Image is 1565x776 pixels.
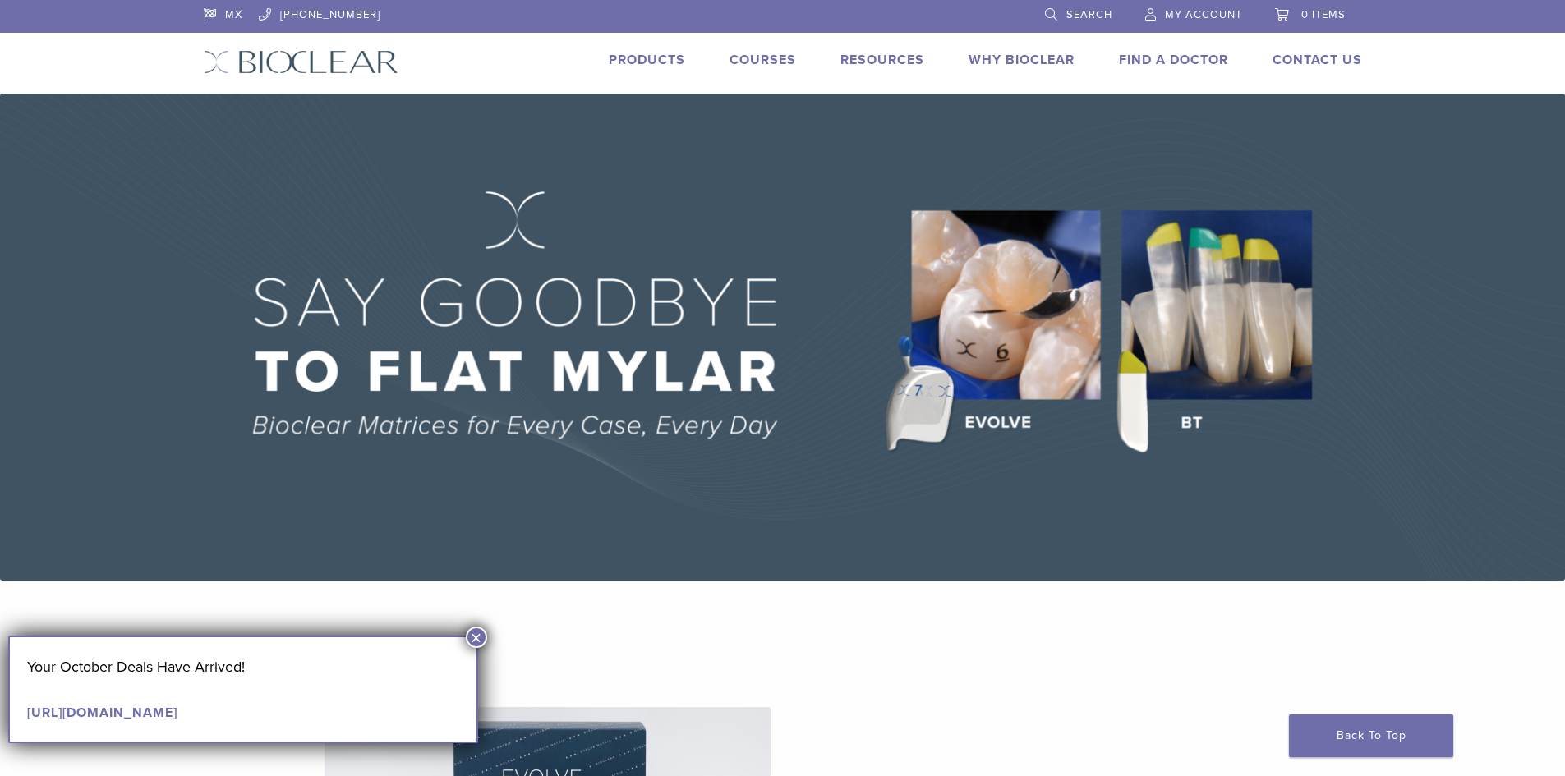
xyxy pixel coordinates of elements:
span: Search [1066,8,1112,21]
p: Your October Deals Have Arrived! [27,654,459,679]
a: Courses [730,52,796,68]
span: 0 items [1301,8,1346,21]
a: Products [609,52,685,68]
a: Back To Top [1289,714,1453,757]
a: Why Bioclear [969,52,1075,68]
button: Close [466,627,487,648]
img: Bioclear [204,50,398,74]
a: Contact Us [1273,52,1362,68]
a: [URL][DOMAIN_NAME] [27,705,177,721]
a: Resources [840,52,924,68]
a: Find A Doctor [1119,52,1228,68]
span: My Account [1165,8,1242,21]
